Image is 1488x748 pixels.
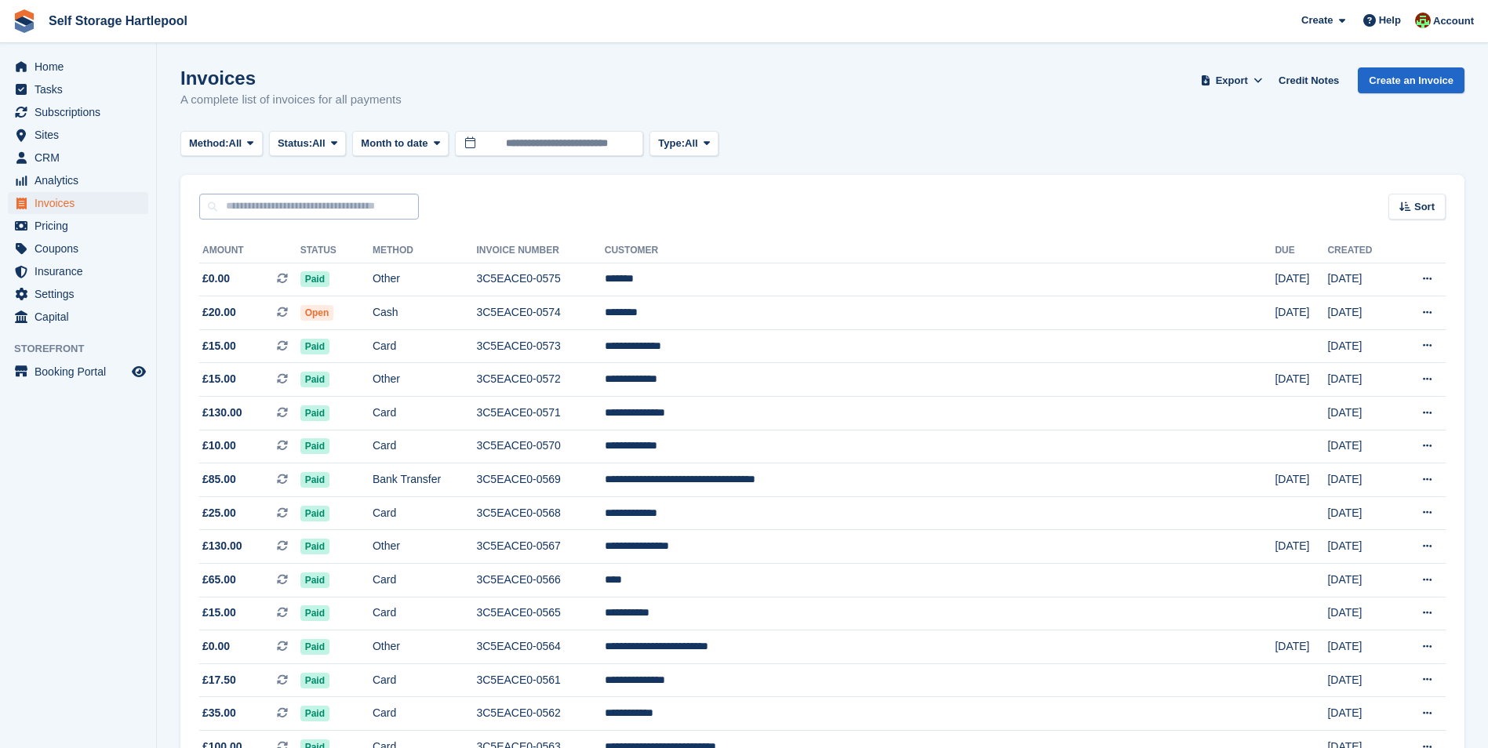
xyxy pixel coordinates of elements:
span: £17.50 [202,672,236,688]
td: 3C5EACE0-0568 [476,496,604,530]
a: menu [8,361,148,383]
td: 3C5EACE0-0565 [476,597,604,630]
a: menu [8,215,148,237]
span: £20.00 [202,304,236,321]
td: Card [373,663,477,697]
td: [DATE] [1327,263,1395,296]
span: Paid [300,706,329,721]
span: Create [1301,13,1333,28]
a: Self Storage Hartlepool [42,8,194,34]
td: [DATE] [1327,363,1395,397]
td: [DATE] [1275,363,1327,397]
span: Sites [35,124,129,146]
td: 3C5EACE0-0561 [476,663,604,697]
span: £15.00 [202,605,236,621]
td: 3C5EACE0-0570 [476,430,604,463]
span: Paid [300,271,329,287]
span: All [312,136,326,151]
td: Card [373,329,477,363]
span: £65.00 [202,572,236,588]
span: Paid [300,539,329,554]
button: Export [1197,67,1266,93]
td: Other [373,630,477,664]
span: Tasks [35,78,129,100]
span: £130.00 [202,538,242,554]
td: [DATE] [1327,296,1395,330]
span: Month to date [361,136,427,151]
a: menu [8,306,148,328]
a: menu [8,101,148,123]
button: Method: All [180,131,263,157]
td: [DATE] [1275,463,1327,497]
td: [DATE] [1327,530,1395,564]
td: [DATE] [1327,630,1395,664]
td: [DATE] [1327,663,1395,697]
span: £10.00 [202,438,236,454]
span: Type: [658,136,685,151]
a: menu [8,192,148,214]
button: Status: All [269,131,346,157]
span: Help [1379,13,1401,28]
td: [DATE] [1275,296,1327,330]
a: menu [8,78,148,100]
td: Card [373,564,477,597]
span: Capital [35,306,129,328]
span: Export [1216,73,1248,89]
td: Other [373,530,477,564]
td: Card [373,397,477,430]
td: [DATE] [1327,697,1395,731]
td: Bank Transfer [373,463,477,497]
span: Sort [1414,199,1435,215]
span: Insurance [35,260,129,282]
td: Other [373,363,477,397]
th: Method [373,238,477,263]
td: 3C5EACE0-0571 [476,397,604,430]
td: [DATE] [1275,630,1327,664]
a: menu [8,283,148,305]
button: Type: All [649,131,719,157]
td: [DATE] [1327,430,1395,463]
img: Woods Removals [1415,13,1431,28]
th: Invoice Number [476,238,604,263]
td: [DATE] [1275,263,1327,296]
td: 3C5EACE0-0569 [476,463,604,497]
span: Paid [300,339,329,354]
span: £35.00 [202,705,236,721]
span: Pricing [35,215,129,237]
td: Card [373,496,477,530]
span: Paid [300,506,329,521]
span: Analytics [35,169,129,191]
td: 3C5EACE0-0575 [476,263,604,296]
td: 3C5EACE0-0566 [476,564,604,597]
th: Amount [199,238,300,263]
span: Invoices [35,192,129,214]
span: Settings [35,283,129,305]
a: Preview store [129,362,148,381]
p: A complete list of invoices for all payments [180,91,402,109]
td: 3C5EACE0-0574 [476,296,604,330]
td: Card [373,697,477,731]
span: Home [35,56,129,78]
span: £130.00 [202,405,242,421]
span: Paid [300,639,329,655]
a: menu [8,124,148,146]
th: Status [300,238,373,263]
h1: Invoices [180,67,402,89]
a: menu [8,169,148,191]
a: Create an Invoice [1358,67,1464,93]
img: stora-icon-8386f47178a22dfd0bd8f6a31ec36ba5ce8667c1dd55bd0f319d3a0aa187defe.svg [13,9,36,33]
span: Open [300,305,334,321]
td: [DATE] [1275,530,1327,564]
span: Paid [300,472,329,488]
a: menu [8,56,148,78]
td: Other [373,263,477,296]
a: Credit Notes [1272,67,1345,93]
td: 3C5EACE0-0572 [476,363,604,397]
span: All [229,136,242,151]
td: 3C5EACE0-0567 [476,530,604,564]
span: Booking Portal [35,361,129,383]
td: [DATE] [1327,329,1395,363]
span: £0.00 [202,638,230,655]
span: Paid [300,673,329,688]
td: Card [373,430,477,463]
